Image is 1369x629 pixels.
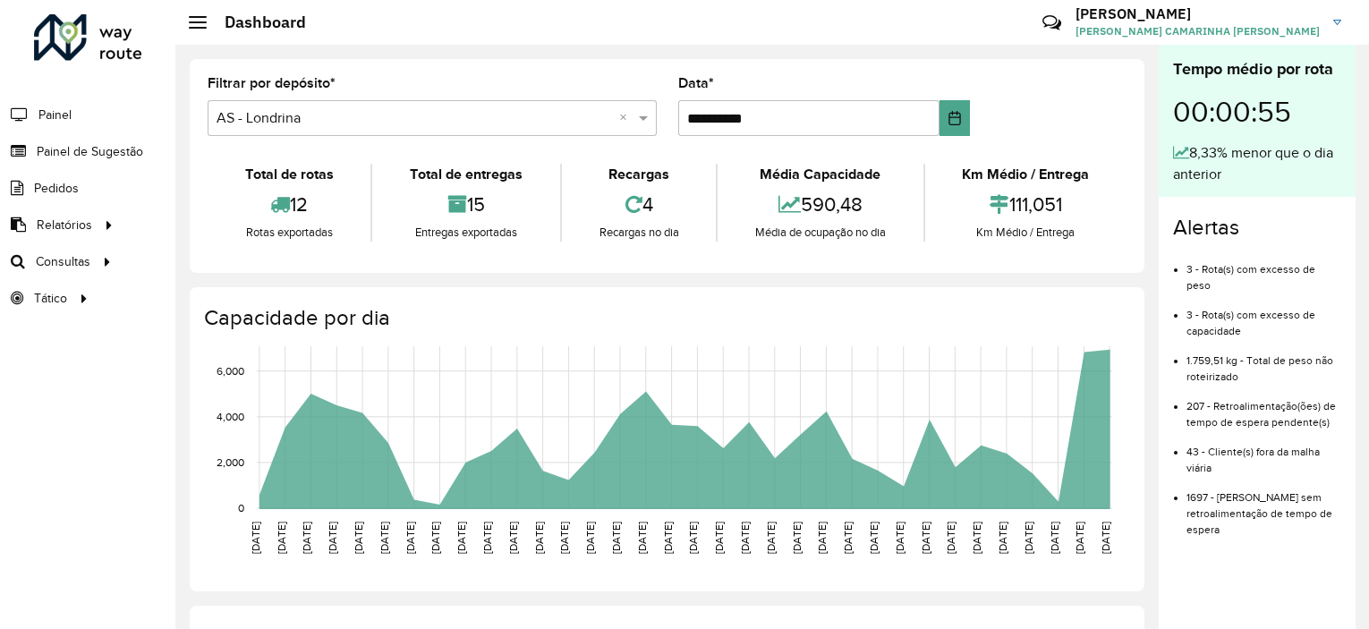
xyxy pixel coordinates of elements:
div: Rotas exportadas [212,224,366,242]
text: [DATE] [791,522,803,554]
text: [DATE] [765,522,777,554]
div: Tempo médio por rota [1173,57,1341,81]
text: 4,000 [217,411,244,422]
div: 590,48 [722,185,918,224]
h4: Alertas [1173,215,1341,241]
text: 6,000 [217,365,244,377]
text: [DATE] [1100,522,1111,554]
span: Clear all [619,107,634,129]
text: 2,000 [217,456,244,468]
text: [DATE] [739,522,751,554]
text: [DATE] [455,522,467,554]
li: 3 - Rota(s) com excesso de peso [1186,248,1341,293]
span: Consultas [36,252,90,271]
text: [DATE] [481,522,493,554]
text: [DATE] [945,522,957,554]
text: [DATE] [276,522,287,554]
text: [DATE] [894,522,906,554]
span: Relatórios [37,216,92,234]
text: [DATE] [662,522,674,554]
li: 3 - Rota(s) com excesso de capacidade [1186,293,1341,339]
div: Total de rotas [212,164,366,185]
div: 4 [566,185,711,224]
text: [DATE] [507,522,519,554]
li: 43 - Cliente(s) fora da malha viária [1186,430,1341,476]
div: Km Médio / Entrega [930,164,1122,185]
li: 1697 - [PERSON_NAME] sem retroalimentação de tempo de espera [1186,476,1341,538]
label: Data [678,72,714,94]
a: Contato Rápido [1033,4,1071,42]
h3: [PERSON_NAME] [1076,5,1320,22]
text: [DATE] [713,522,725,554]
text: [DATE] [558,522,570,554]
div: Km Médio / Entrega [930,224,1122,242]
span: Tático [34,289,67,308]
text: [DATE] [1049,522,1060,554]
div: Total de entregas [377,164,555,185]
text: [DATE] [378,522,390,554]
text: [DATE] [636,522,648,554]
div: Entregas exportadas [377,224,555,242]
div: 111,051 [930,185,1122,224]
text: [DATE] [816,522,828,554]
button: Choose Date [940,100,970,136]
text: [DATE] [997,522,1008,554]
li: 207 - Retroalimentação(ões) de tempo de espera pendente(s) [1186,385,1341,430]
div: 15 [377,185,555,224]
div: Recargas [566,164,711,185]
text: [DATE] [250,522,261,554]
text: [DATE] [584,522,596,554]
span: Painel de Sugestão [37,142,143,161]
text: [DATE] [971,522,982,554]
div: 12 [212,185,366,224]
div: Média de ocupação no dia [722,224,918,242]
label: Filtrar por depósito [208,72,336,94]
text: [DATE] [920,522,931,554]
div: 00:00:55 [1173,81,1341,142]
text: [DATE] [404,522,416,554]
text: [DATE] [533,522,545,554]
text: [DATE] [301,522,312,554]
text: 0 [238,502,244,514]
li: 1.759,51 kg - Total de peso não roteirizado [1186,339,1341,385]
span: [PERSON_NAME] CAMARINHA [PERSON_NAME] [1076,23,1320,39]
h2: Dashboard [207,13,306,32]
text: [DATE] [610,522,622,554]
text: [DATE] [842,522,854,554]
text: [DATE] [868,522,880,554]
text: [DATE] [327,522,338,554]
text: [DATE] [1023,522,1034,554]
div: Média Capacidade [722,164,918,185]
div: Recargas no dia [566,224,711,242]
span: Painel [38,106,72,124]
text: [DATE] [353,522,364,554]
span: Pedidos [34,179,79,198]
div: 8,33% menor que o dia anterior [1173,142,1341,185]
text: [DATE] [429,522,441,554]
text: [DATE] [687,522,699,554]
h4: Capacidade por dia [204,305,1127,331]
text: [DATE] [1074,522,1085,554]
